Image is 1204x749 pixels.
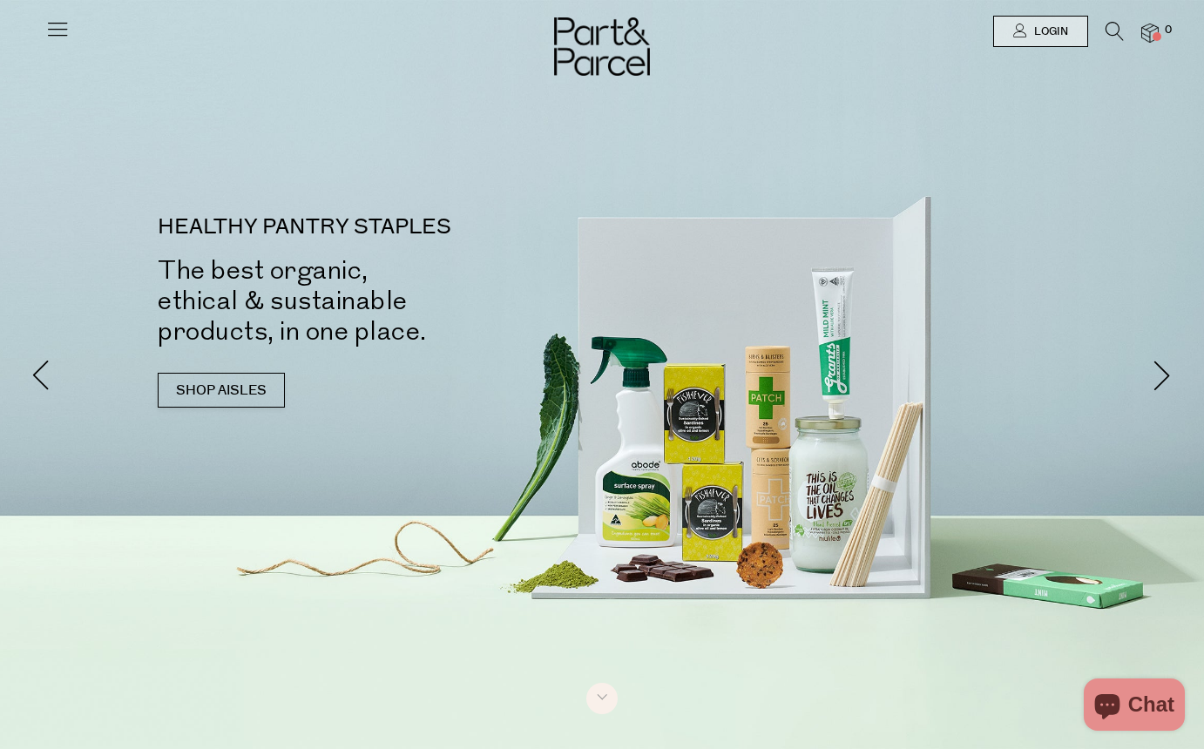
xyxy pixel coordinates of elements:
[158,217,628,238] p: HEALTHY PANTRY STAPLES
[1141,24,1159,42] a: 0
[158,255,628,347] h2: The best organic, ethical & sustainable products, in one place.
[158,373,285,408] a: SHOP AISLES
[554,17,650,76] img: Part&Parcel
[993,16,1088,47] a: Login
[1079,678,1190,735] inbox-online-store-chat: Shopify online store chat
[1160,23,1176,38] span: 0
[1030,24,1068,39] span: Login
